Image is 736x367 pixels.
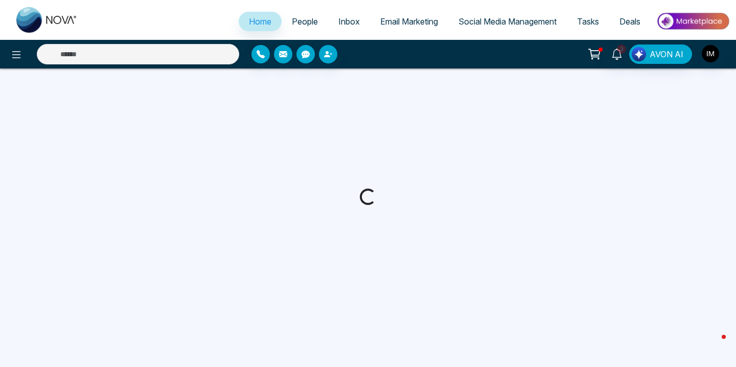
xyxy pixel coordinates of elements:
a: Email Marketing [370,12,448,31]
iframe: Intercom live chat [701,332,726,357]
img: Market-place.gif [656,10,730,33]
span: People [292,16,318,27]
span: Email Marketing [380,16,438,27]
a: Home [239,12,282,31]
img: Lead Flow [632,47,646,61]
a: Tasks [567,12,609,31]
img: Nova CRM Logo [16,7,78,33]
a: Inbox [328,12,370,31]
a: Social Media Management [448,12,567,31]
span: Social Media Management [458,16,557,27]
img: User Avatar [702,45,719,62]
span: Deals [619,16,640,27]
a: People [282,12,328,31]
span: Inbox [338,16,360,27]
span: 3 [617,44,626,54]
span: AVON AI [650,48,683,60]
span: Home [249,16,271,27]
a: 3 [605,44,629,62]
button: AVON AI [629,44,692,64]
a: Deals [609,12,651,31]
span: Tasks [577,16,599,27]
